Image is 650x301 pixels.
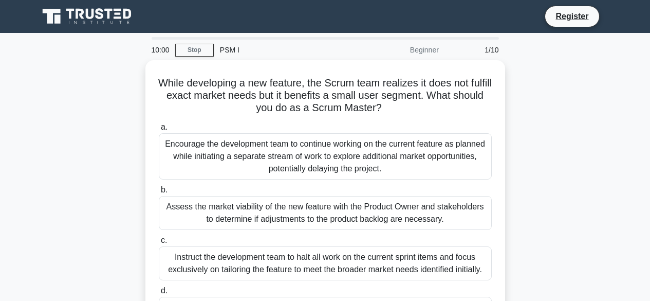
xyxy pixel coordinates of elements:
a: Stop [175,44,214,57]
div: Encourage the development team to continue working on the current feature as planned while initia... [159,133,492,180]
span: d. [161,286,168,295]
div: PSM I [214,40,355,60]
span: b. [161,185,168,194]
div: 1/10 [445,40,505,60]
div: Assess the market viability of the new feature with the Product Owner and stakeholders to determi... [159,196,492,230]
div: 10:00 [145,40,175,60]
div: Instruct the development team to halt all work on the current sprint items and focus exclusively ... [159,246,492,280]
span: c. [161,236,167,244]
div: Beginner [355,40,445,60]
span: a. [161,122,168,131]
h5: While developing a new feature, the Scrum team realizes it does not fulfill exact market needs bu... [158,77,493,115]
a: Register [549,10,595,23]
